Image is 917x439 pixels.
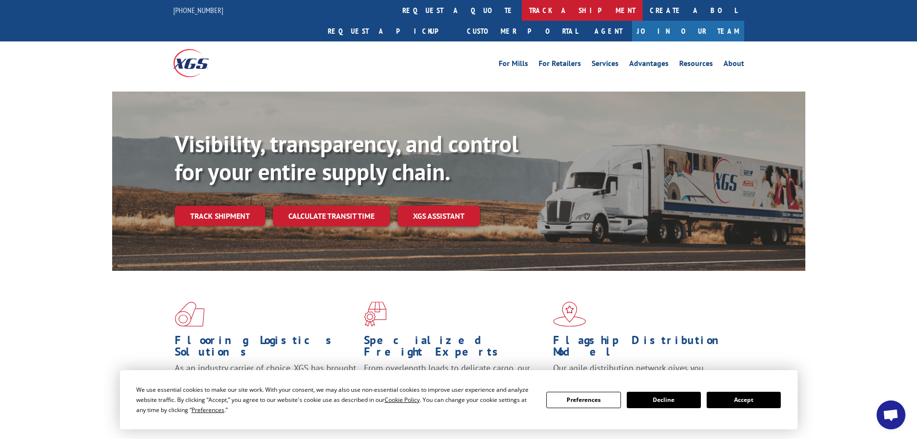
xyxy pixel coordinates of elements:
[364,362,546,405] p: From overlength loads to delicate cargo, our experienced staff knows the best way to move your fr...
[120,370,798,429] div: Cookie Consent Prompt
[175,129,518,186] b: Visibility, transparency, and control for your entire supply chain.
[539,60,581,70] a: For Retailers
[364,302,387,327] img: xgs-icon-focused-on-flooring-red
[546,392,620,408] button: Preferences
[585,21,632,41] a: Agent
[679,60,713,70] a: Resources
[553,334,735,362] h1: Flagship Distribution Model
[321,21,460,41] a: Request a pickup
[723,60,744,70] a: About
[385,396,420,404] span: Cookie Policy
[499,60,528,70] a: For Mills
[175,362,356,397] span: As an industry carrier of choice, XGS has brought innovation and dedication to flooring logistics...
[175,302,205,327] img: xgs-icon-total-supply-chain-intelligence-red
[175,334,357,362] h1: Flooring Logistics Solutions
[632,21,744,41] a: Join Our Team
[553,362,730,385] span: Our agile distribution network gives you nationwide inventory management on demand.
[273,206,390,226] a: Calculate transit time
[175,206,265,226] a: Track shipment
[136,385,535,415] div: We use essential cookies to make our site work. With your consent, we may also use non-essential ...
[364,334,546,362] h1: Specialized Freight Experts
[460,21,585,41] a: Customer Portal
[629,60,669,70] a: Advantages
[627,392,701,408] button: Decline
[707,392,781,408] button: Accept
[877,400,905,429] div: Open chat
[553,302,586,327] img: xgs-icon-flagship-distribution-model-red
[398,206,480,226] a: XGS ASSISTANT
[173,5,223,15] a: [PHONE_NUMBER]
[592,60,619,70] a: Services
[192,406,224,414] span: Preferences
